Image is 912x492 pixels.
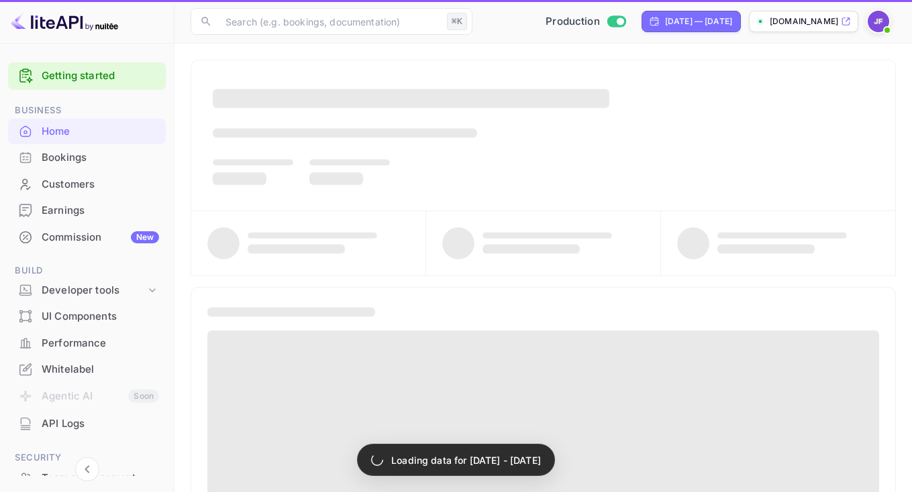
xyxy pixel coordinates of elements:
[8,330,166,357] div: Performance
[8,119,166,143] a: Home
[665,15,732,27] div: [DATE] — [DATE]
[8,304,166,330] div: UI Components
[42,416,159,432] div: API Logs
[868,11,889,32] img: Jenny Frimer
[546,14,600,29] span: Production
[8,145,166,171] div: Bookings
[8,304,166,328] a: UI Components
[447,13,467,30] div: ⌘K
[770,15,838,27] p: [DOMAIN_NAME]
[8,103,166,118] span: Business
[42,309,159,324] div: UI Components
[8,172,166,198] div: Customers
[8,145,166,170] a: Bookings
[8,450,166,465] span: Security
[42,471,159,486] div: Team management
[42,177,159,192] div: Customers
[8,357,166,383] div: Whitelabel
[8,198,166,223] a: Earnings
[8,172,166,196] a: Customers
[42,203,159,219] div: Earnings
[42,283,146,298] div: Developer tools
[8,411,166,436] a: API Logs
[8,330,166,355] a: Performance
[42,124,159,139] div: Home
[8,198,166,224] div: Earnings
[8,263,166,278] span: Build
[42,150,159,166] div: Bookings
[8,357,166,381] a: Whitelabel
[540,14,631,29] div: Switch to Sandbox mode
[42,336,159,351] div: Performance
[8,225,166,251] div: CommissionNew
[8,119,166,145] div: Home
[8,62,166,90] div: Getting started
[8,465,166,490] a: Team management
[11,11,118,32] img: LiteAPI logo
[75,457,99,481] button: Collapse navigation
[8,279,166,302] div: Developer tools
[131,231,159,243] div: New
[217,8,442,35] input: Search (e.g. bookings, documentation)
[42,230,159,245] div: Commission
[42,362,159,377] div: Whitelabel
[8,225,166,249] a: CommissionNew
[8,411,166,437] div: API Logs
[42,68,159,84] a: Getting started
[391,453,541,467] p: Loading data for [DATE] - [DATE]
